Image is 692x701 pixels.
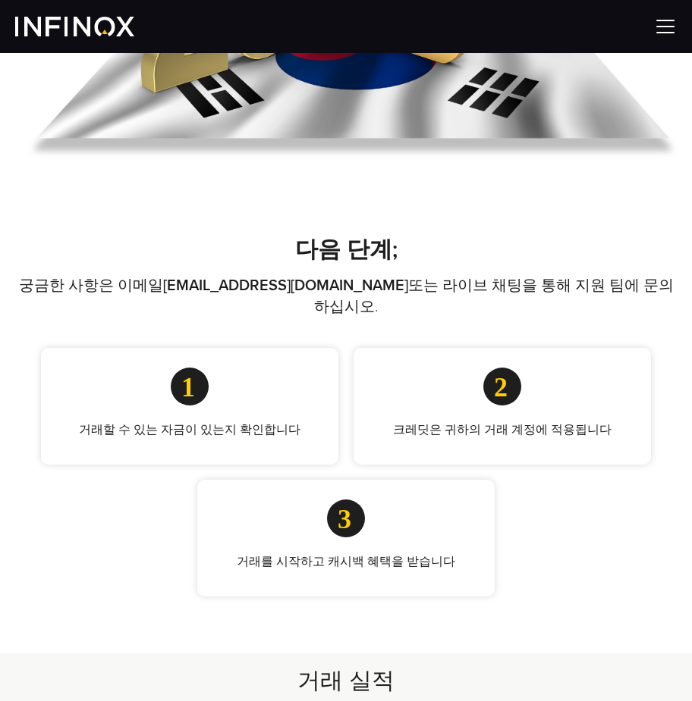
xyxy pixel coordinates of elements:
p: 거래할 수 있는 자금이 있는지 확인합니다 [65,421,314,439]
p: 거래를 시작하고 캐시백 혜택을 받습니다 [222,552,470,571]
h2: 다음 단계; [15,236,677,264]
a: [EMAIL_ADDRESS][DOMAIN_NAME] [163,277,408,295]
h2: 거래 실적 [15,665,677,697]
p: 크레딧은 귀하의 거래 계정에 적용됩니다 [378,421,627,439]
p: 궁금한 사항은 이메일 또는 라이브 채팅을 통해 지원 팀에 문의하십시오. [15,275,677,318]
